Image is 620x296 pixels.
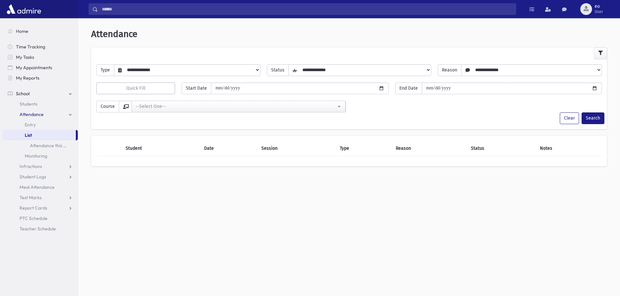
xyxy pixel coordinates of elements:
span: Infractions [20,163,42,169]
span: Type [96,64,114,76]
a: Monitoring [3,151,78,161]
span: My Reports [16,75,39,81]
span: Attendance [91,29,137,39]
span: eo [595,4,603,9]
span: Test Marks [20,195,42,200]
img: AdmirePro [5,3,43,16]
button: --Select One-- [131,101,346,112]
a: Attendance this Month [3,140,78,151]
span: My Appointments [16,65,52,71]
a: Meal Attendance [3,182,78,192]
span: My Tasks [16,54,34,60]
a: School [3,88,78,99]
button: Search [582,112,604,124]
span: Student Logs [20,174,46,180]
a: Home [3,26,78,36]
span: End Date [395,83,422,94]
a: Report Cards [3,203,78,213]
span: Entry [25,122,36,128]
th: Notes [536,141,602,156]
span: Course [96,101,119,112]
span: Meal Attendance [20,184,55,190]
span: Start Date [182,83,211,94]
a: Students [3,99,78,109]
span: Teacher Schedule [20,226,56,232]
th: Date [200,141,257,156]
span: Reason [438,64,462,76]
th: Type [336,141,392,156]
a: Teacher Schedule [3,224,78,234]
th: Status [467,141,536,156]
span: Report Cards [20,205,47,211]
a: Entry [3,120,78,130]
a: Attendance [3,109,78,120]
span: Students [20,101,37,107]
button: Clear [560,112,579,124]
a: Student Logs [3,172,78,182]
div: --Select One-- [136,103,336,110]
span: Home [16,28,28,34]
th: Student [122,141,200,156]
a: Infractions [3,161,78,172]
span: Monitoring [25,153,47,159]
th: Session [257,141,336,156]
span: List [25,132,32,138]
a: My Appointments [3,62,78,73]
span: Time Tracking [16,44,45,50]
span: Status [267,64,289,76]
th: Reason [392,141,467,156]
a: Time Tracking [3,42,78,52]
button: Quick Fill [96,83,175,94]
a: List [3,130,76,140]
a: My Reports [3,73,78,83]
span: School [16,91,30,97]
span: Attendance [20,111,44,117]
a: PTC Schedule [3,213,78,224]
a: Test Marks [3,192,78,203]
span: PTC Schedule [20,215,48,221]
input: Search [98,3,516,15]
a: My Tasks [3,52,78,62]
span: Quick Fill [126,85,145,91]
span: User [595,9,603,14]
